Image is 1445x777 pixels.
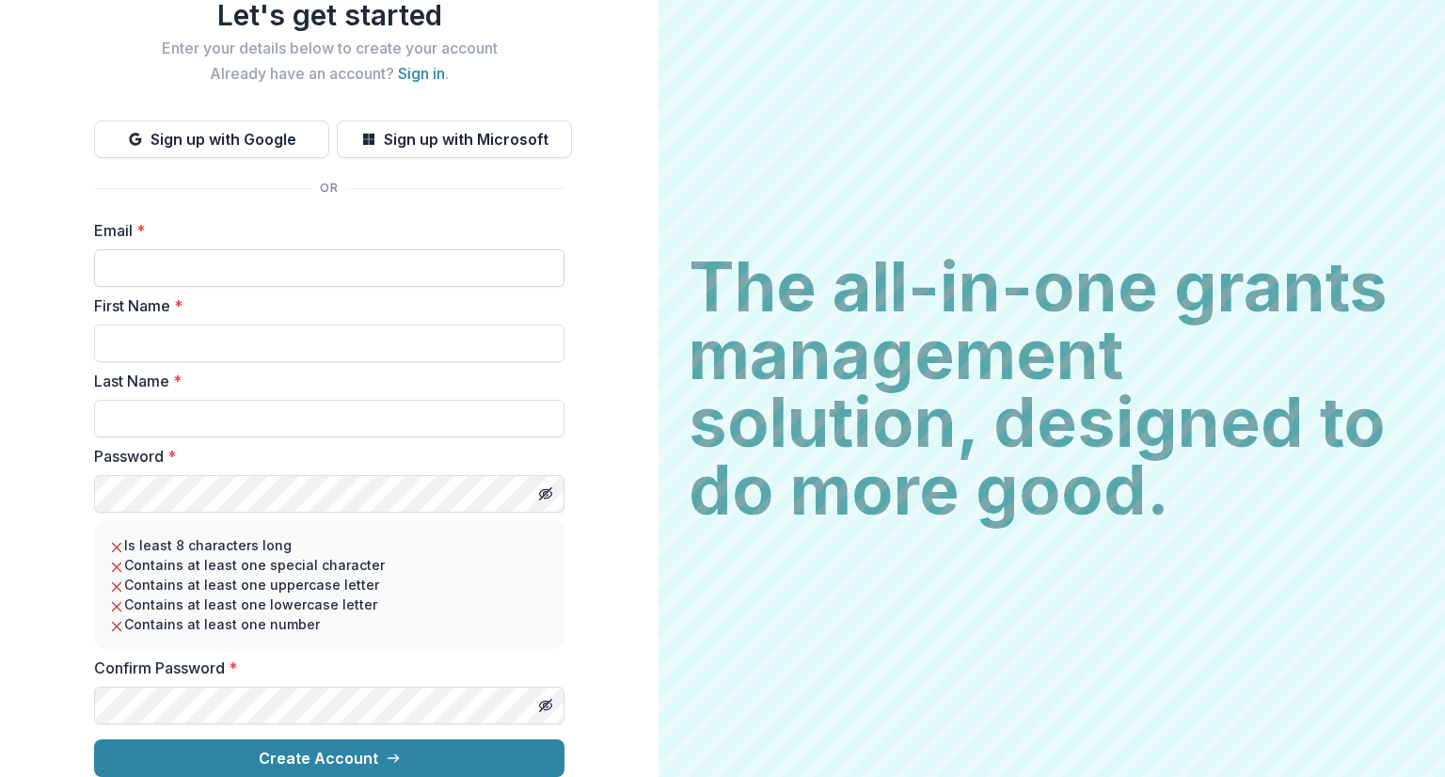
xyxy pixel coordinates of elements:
button: Toggle password visibility [531,690,561,721]
li: Contains at least one lowercase letter [109,595,549,614]
label: Confirm Password [94,657,553,679]
a: Sign in [398,64,445,83]
h2: Already have an account? . [94,65,564,83]
label: Last Name [94,370,553,392]
button: Sign up with Google [94,120,329,158]
li: Contains at least one number [109,614,549,634]
li: Contains at least one special character [109,555,549,575]
label: Password [94,445,553,468]
button: Create Account [94,739,564,777]
li: Is least 8 characters long [109,535,549,555]
label: Email [94,219,553,242]
button: Sign up with Microsoft [337,120,572,158]
li: Contains at least one uppercase letter [109,575,549,595]
label: First Name [94,294,553,317]
button: Toggle password visibility [531,479,561,509]
h2: Enter your details below to create your account [94,40,564,57]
